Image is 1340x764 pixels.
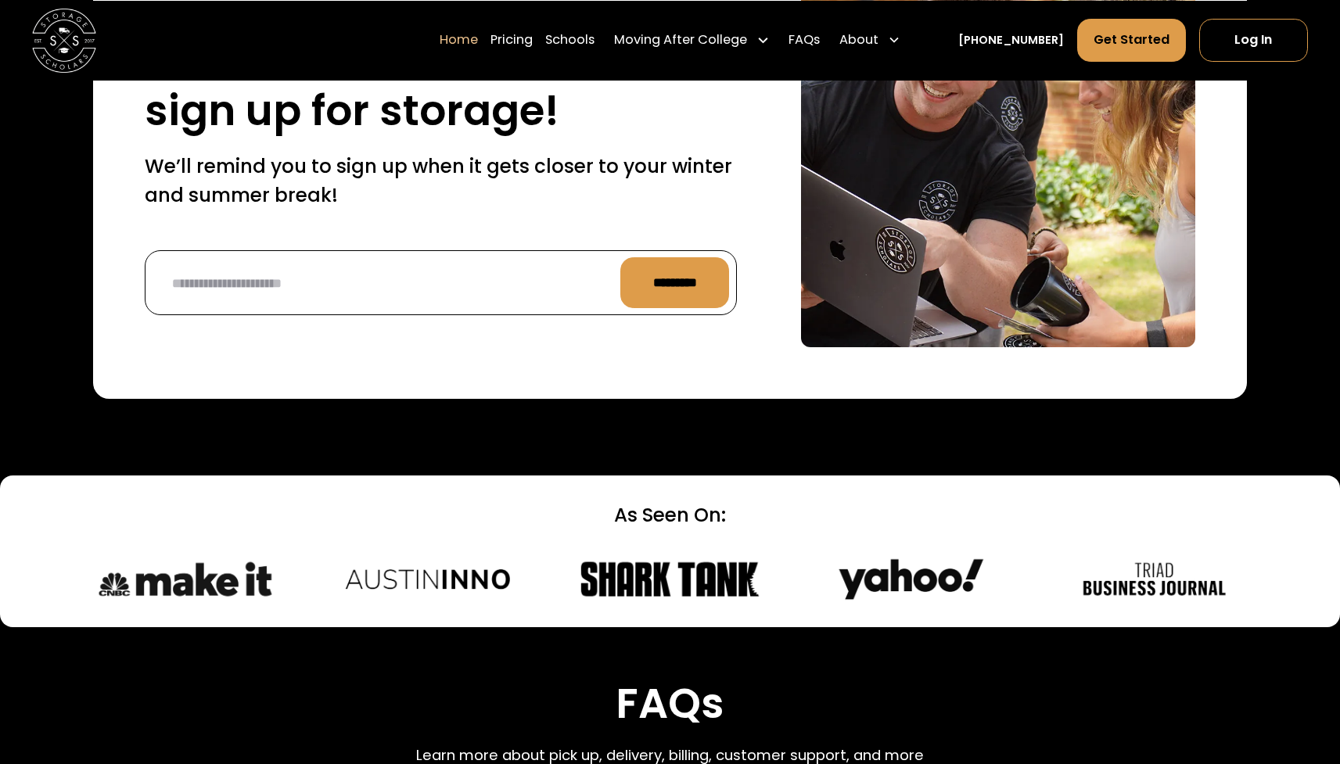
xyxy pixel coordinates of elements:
[608,18,776,63] div: Moving After College
[490,18,533,63] a: Pricing
[32,8,96,72] img: Storage Scholars main logo
[833,18,907,63] div: About
[614,30,747,50] div: Moving After College
[958,31,1064,48] a: [PHONE_NUMBER]
[145,250,737,316] form: Reminder Form
[1077,19,1187,62] a: Get Started
[789,18,820,63] a: FAQs
[145,152,737,210] p: We’ll remind you to sign up when it gets closer to your winter and summer break!
[1199,19,1308,62] a: Log In
[93,501,1246,530] div: As Seen On:
[545,18,595,63] a: Schools
[839,30,878,50] div: About
[145,37,737,137] h2: Set a reminder to sign up for storage!
[416,679,924,729] h2: FAQs
[440,18,478,63] a: Home
[93,556,278,602] img: CNBC Make It logo.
